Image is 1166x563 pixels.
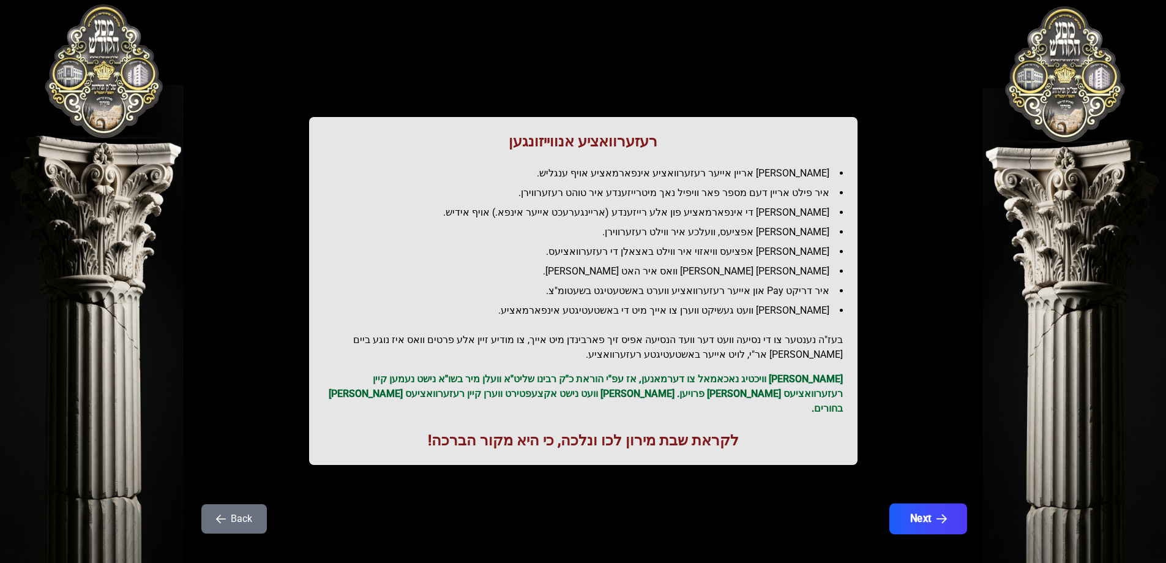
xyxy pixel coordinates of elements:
[334,166,843,181] li: [PERSON_NAME] אריין אייער רעזערוואציע אינפארמאציע אויף ענגליש.
[334,205,843,220] li: [PERSON_NAME] די אינפארמאציע פון אלע רייזענדע (אריינגערעכט אייער אינפא.) אויף אידיש.
[334,303,843,318] li: [PERSON_NAME] וועט געשיקט ווערן צו אייך מיט די באשטעטיגטע אינפארמאציע.
[324,431,843,450] h1: לקראת שבת מירון לכו ונלכה, כי היא מקור הברכה!
[334,225,843,240] li: [PERSON_NAME] אפציעס, וועלכע איר ווילט רעזערווירן.
[334,244,843,259] li: [PERSON_NAME] אפציעס וויאזוי איר ווילט באצאלן די רעזערוואציעס.
[334,264,843,279] li: [PERSON_NAME] [PERSON_NAME] וואס איר האט [PERSON_NAME].
[324,372,843,416] p: [PERSON_NAME] וויכטיג נאכאמאל צו דערמאנען, אז עפ"י הוראת כ"ק רבינו שליט"א וועלן מיר בשו"א נישט נע...
[201,504,267,534] button: Back
[324,132,843,151] h1: רעזערוואציע אנווייזונגען
[889,504,966,534] button: Next
[324,333,843,362] h2: בעז"ה נענטער צו די נסיעה וועט דער וועד הנסיעה אפיס זיך פארבינדן מיט אייך, צו מודיע זיין אלע פרטים...
[334,186,843,200] li: איר פילט אריין דעם מספר פאר וויפיל נאך מיטרייזענדע איר טוהט רעזערווירן.
[334,284,843,298] li: איר דריקט Pay און אייער רעזערוואציע ווערט באשטעטיגט בשעטומ"צ.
